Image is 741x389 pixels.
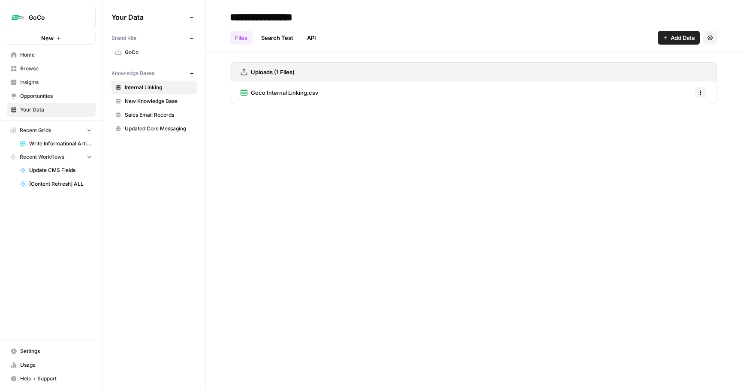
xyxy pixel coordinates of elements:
[7,62,96,75] a: Browse
[302,31,321,45] a: API
[16,163,96,177] a: Update CMS Fields
[7,103,96,117] a: Your Data
[29,140,92,148] span: Write Informational Articles
[16,177,96,191] a: [Content Refresh] ALL
[251,68,295,76] h3: Uploads (1 Files)
[29,180,92,188] span: [Content Refresh] ALL
[20,347,92,355] span: Settings
[256,31,298,45] a: Search Test
[125,111,193,119] span: Sales Email Records
[111,12,187,22] span: Your Data
[111,34,136,42] span: Brand Kits
[125,84,193,91] span: Internal Linking
[7,32,96,45] button: New
[125,97,193,105] span: New Knowledge Base
[111,69,154,77] span: Knowledge Bases
[7,151,96,163] button: Recent Workflows
[7,89,96,103] a: Opportunities
[7,344,96,358] a: Settings
[20,106,92,114] span: Your Data
[20,127,51,134] span: Recent Grids
[20,65,92,72] span: Browse
[111,108,197,122] a: Sales Email Records
[7,124,96,137] button: Recent Grids
[111,81,197,94] a: Internal Linking
[111,122,197,136] a: Updated Core Messaging
[111,45,197,59] a: GoCo
[7,48,96,62] a: Home
[16,137,96,151] a: Write Informational Articles
[230,31,253,45] a: Files
[111,94,197,108] a: New Knowledge Base
[20,361,92,369] span: Usage
[20,92,92,100] span: Opportunities
[658,31,700,45] button: Add Data
[20,375,92,383] span: Help + Support
[241,63,295,81] a: Uploads (1 Files)
[20,78,92,86] span: Insights
[29,166,92,174] span: Update CMS Fields
[20,153,64,161] span: Recent Workflows
[125,48,193,56] span: GoCo
[7,372,96,386] button: Help + Support
[20,51,92,59] span: Home
[241,81,318,104] a: Goco Internal Linking.csv
[7,358,96,372] a: Usage
[7,7,96,28] button: Workspace: GoCo
[251,88,318,97] span: Goco Internal Linking.csv
[671,33,695,42] span: Add Data
[7,75,96,89] a: Insights
[10,10,25,25] img: GoCo Logo
[29,13,81,22] span: GoCo
[125,125,193,133] span: Updated Core Messaging
[41,34,54,42] span: New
